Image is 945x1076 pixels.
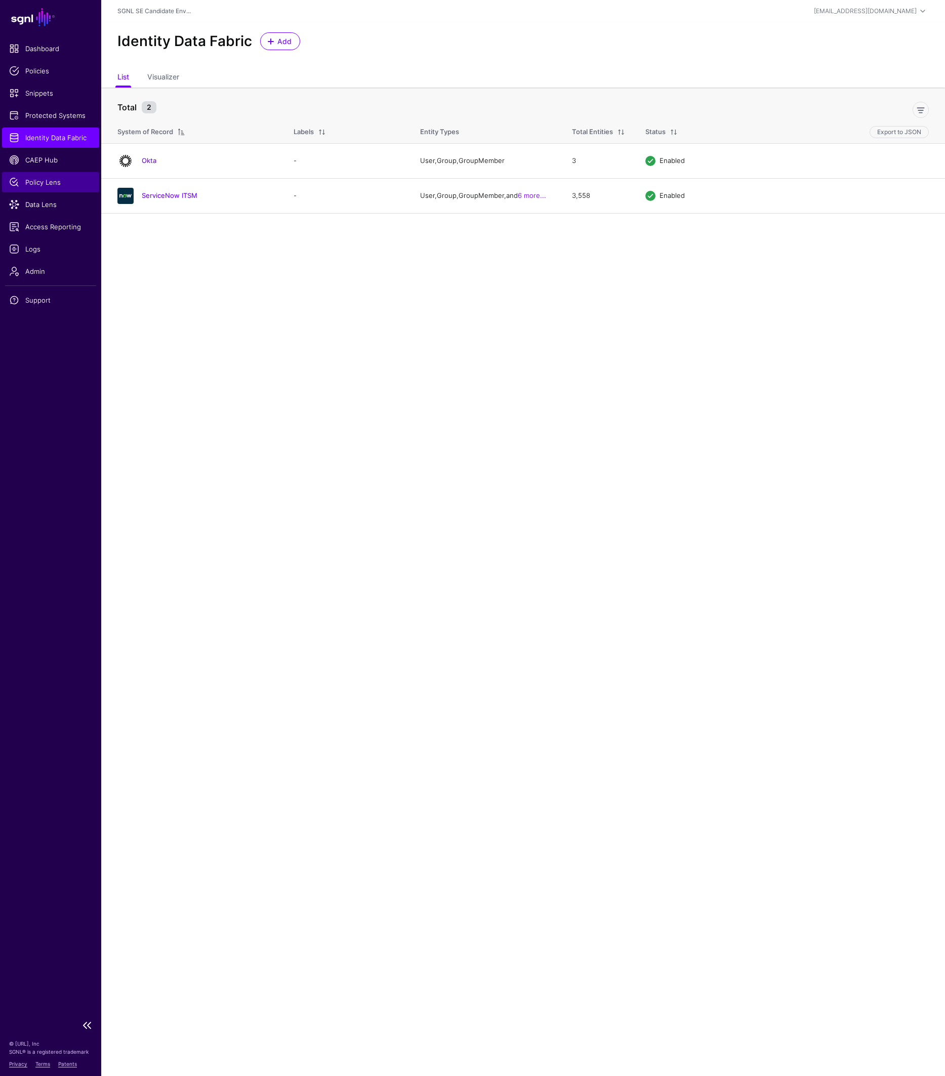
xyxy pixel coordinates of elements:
a: CAEP Hub [2,150,99,170]
img: svg+xml;base64,PHN2ZyB3aWR0aD0iNjQiIGhlaWdodD0iNjQiIHZpZXdCb3g9IjAgMCA2NCA2NCIgZmlsbD0ibm9uZSIgeG... [117,153,134,169]
strong: Total [117,102,137,112]
span: Add [276,36,293,47]
p: © [URL], Inc [9,1040,92,1048]
a: Identity Data Fabric [2,128,99,148]
small: 2 [142,101,156,113]
span: Data Lens [9,199,92,210]
span: Enabled [660,191,685,199]
a: SGNL [6,6,95,28]
a: Patents [58,1061,77,1067]
div: [EMAIL_ADDRESS][DOMAIN_NAME] [814,7,917,16]
div: Total Entities [572,127,613,137]
span: Identity Data Fabric [9,133,92,143]
a: Add [260,32,300,50]
a: Admin [2,261,99,281]
a: Okta [142,156,156,164]
button: Export to JSON [870,126,929,138]
span: Protected Systems [9,110,92,120]
td: User, Group, GroupMember [410,143,562,178]
h2: Identity Data Fabric [117,33,252,50]
span: Policy Lens [9,177,92,187]
td: User, Group, GroupMember, and [410,178,562,213]
span: Policies [9,66,92,76]
div: System of Record [117,127,173,137]
div: Status [645,127,666,137]
td: - [283,143,410,178]
a: ServiceNow ITSM [142,191,197,199]
a: 6 more... [518,191,546,199]
span: CAEP Hub [9,155,92,165]
a: SGNL SE Candidate Env... [117,7,191,15]
span: Snippets [9,88,92,98]
span: Access Reporting [9,222,92,232]
a: Snippets [2,83,99,103]
span: Dashboard [9,44,92,54]
a: Dashboard [2,38,99,59]
a: Protected Systems [2,105,99,126]
a: Privacy [9,1061,27,1067]
a: List [117,68,129,88]
a: Visualizer [147,68,179,88]
td: 3,558 [562,178,635,213]
div: Labels [294,127,314,137]
a: Logs [2,239,99,259]
span: Entity Types [420,128,459,136]
a: Data Lens [2,194,99,215]
a: Terms [35,1061,50,1067]
img: svg+xml;base64,PHN2ZyB3aWR0aD0iNjQiIGhlaWdodD0iNjQiIHZpZXdCb3g9IjAgMCA2NCA2NCIgZmlsbD0ibm9uZSIgeG... [117,188,134,204]
td: - [283,178,410,213]
a: Policies [2,61,99,81]
p: SGNL® is a registered trademark [9,1048,92,1056]
span: Support [9,295,92,305]
span: Enabled [660,156,685,164]
a: Access Reporting [2,217,99,237]
span: Admin [9,266,92,276]
a: Policy Lens [2,172,99,192]
td: 3 [562,143,635,178]
span: Logs [9,244,92,254]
